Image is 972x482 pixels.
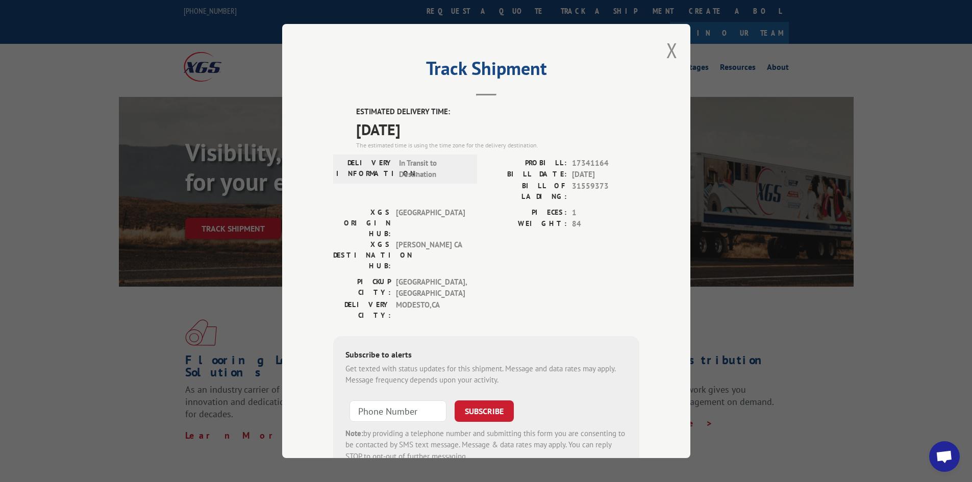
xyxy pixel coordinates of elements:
span: 17341164 [572,158,639,169]
label: BILL DATE: [486,169,567,181]
div: The estimated time is using the time zone for the delivery destination. [356,141,639,150]
span: In Transit to Destination [399,158,468,181]
label: XGS ORIGIN HUB: [333,207,391,239]
label: ESTIMATED DELIVERY TIME: [356,106,639,118]
span: 1 [572,207,639,219]
span: [DATE] [572,169,639,181]
button: SUBSCRIBE [455,400,514,422]
span: [PERSON_NAME] CA [396,239,465,271]
div: by providing a telephone number and submitting this form you are consenting to be contacted by SM... [345,428,627,463]
label: DELIVERY INFORMATION: [336,158,394,181]
button: Close modal [666,37,678,64]
label: BILL OF LADING: [486,181,567,202]
span: [GEOGRAPHIC_DATA] , [GEOGRAPHIC_DATA] [396,276,465,299]
span: [GEOGRAPHIC_DATA] [396,207,465,239]
strong: Note: [345,428,363,438]
span: 31559373 [572,181,639,202]
h2: Track Shipment [333,61,639,81]
label: XGS DESTINATION HUB: [333,239,391,271]
input: Phone Number [350,400,446,422]
label: WEIGHT: [486,218,567,230]
label: DELIVERY CITY: [333,299,391,321]
span: [DATE] [356,118,639,141]
label: PICKUP CITY: [333,276,391,299]
div: Get texted with status updates for this shipment. Message and data rates may apply. Message frequ... [345,363,627,386]
span: 84 [572,218,639,230]
div: Subscribe to alerts [345,348,627,363]
div: Open chat [929,441,960,472]
span: MODESTO , CA [396,299,465,321]
label: PIECES: [486,207,567,219]
label: PROBILL: [486,158,567,169]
